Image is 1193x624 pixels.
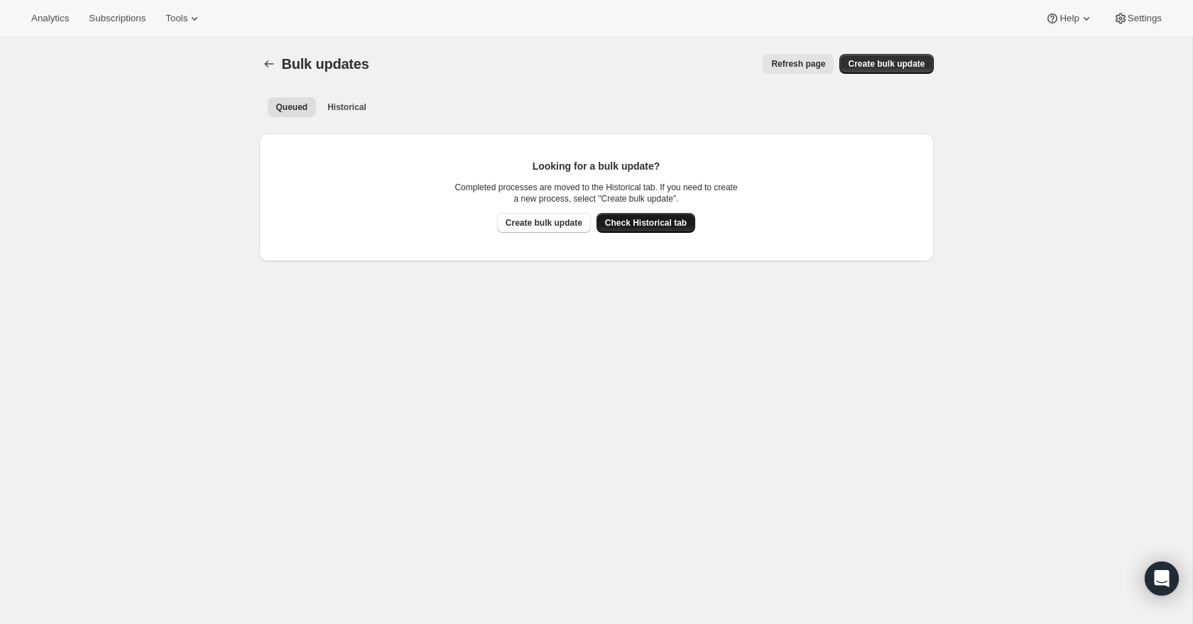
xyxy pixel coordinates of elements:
span: Historical [327,102,366,113]
p: Completed processes are moved to the Historical tab. If you need to create a new process, select ... [454,182,739,204]
span: Check Historical tab [605,217,687,229]
div: Open Intercom Messenger [1145,562,1179,596]
span: Settings [1128,13,1162,24]
span: Queued [276,102,308,113]
span: Analytics [31,13,69,24]
p: Looking for a bulk update? [454,159,739,173]
button: Check Historical tab [596,213,695,233]
span: Tools [165,13,187,24]
button: Subscriptions [80,9,154,28]
span: Subscriptions [89,13,146,24]
span: Refresh page [771,58,825,70]
button: Refresh page [763,54,834,74]
button: Tools [157,9,210,28]
button: Settings [1105,9,1170,28]
span: Help [1059,13,1079,24]
span: Bulk updates [282,56,369,72]
button: Create bulk update [497,213,591,233]
button: Analytics [23,9,77,28]
button: Create bulk update [839,54,933,74]
span: Create bulk update [506,217,582,229]
span: Create bulk update [848,58,925,70]
button: Bulk updates [259,54,279,74]
button: Help [1037,9,1101,28]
